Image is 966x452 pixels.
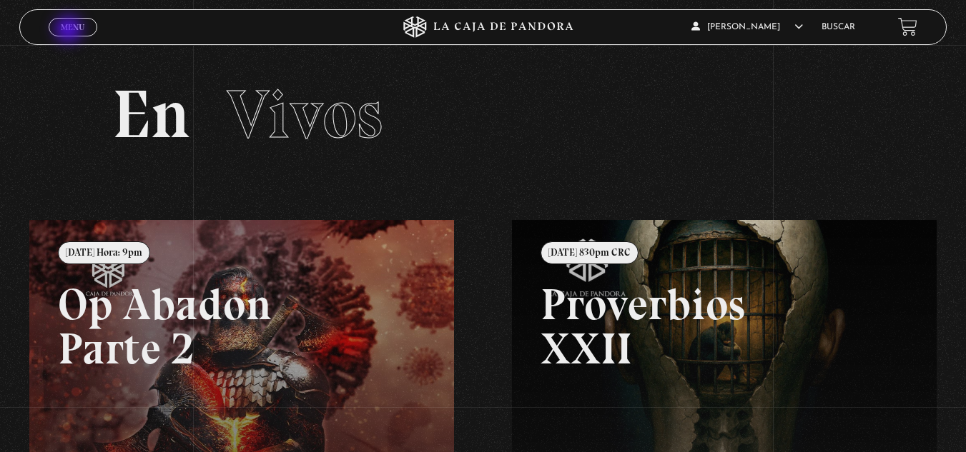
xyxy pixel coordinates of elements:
span: Cerrar [56,34,89,44]
h2: En [112,81,854,149]
span: Menu [61,23,84,31]
span: [PERSON_NAME] [691,23,803,31]
a: Buscar [822,23,855,31]
a: View your shopping cart [898,17,917,36]
span: Vivos [227,74,383,155]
